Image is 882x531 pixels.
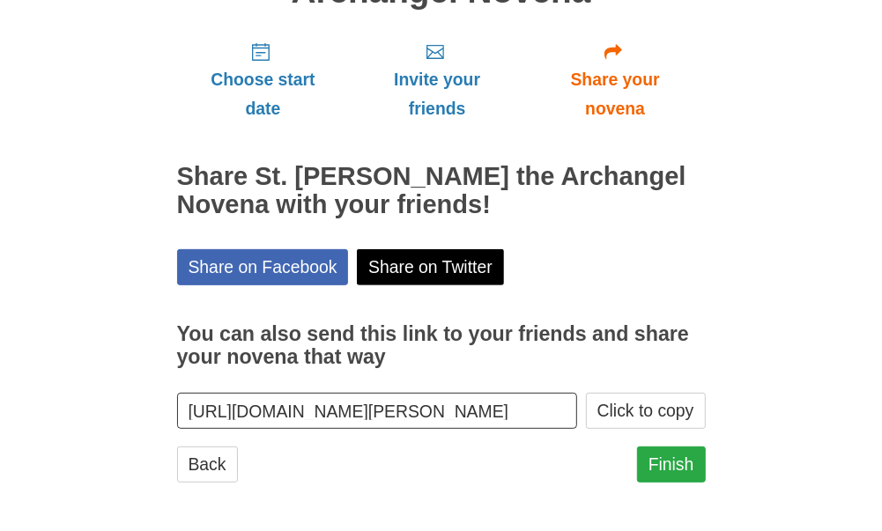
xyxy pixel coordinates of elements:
[357,249,504,285] a: Share on Twitter
[177,27,350,132] a: Choose start date
[586,393,706,429] button: Click to copy
[195,65,332,123] span: Choose start date
[177,323,706,368] h3: You can also send this link to your friends and share your novena that way
[525,27,706,132] a: Share your novena
[543,65,688,123] span: Share your novena
[177,249,349,285] a: Share on Facebook
[349,27,524,132] a: Invite your friends
[637,446,706,483] a: Finish
[177,163,706,219] h2: Share St. [PERSON_NAME] the Archangel Novena with your friends!
[367,65,507,123] span: Invite your friends
[177,446,238,483] a: Back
